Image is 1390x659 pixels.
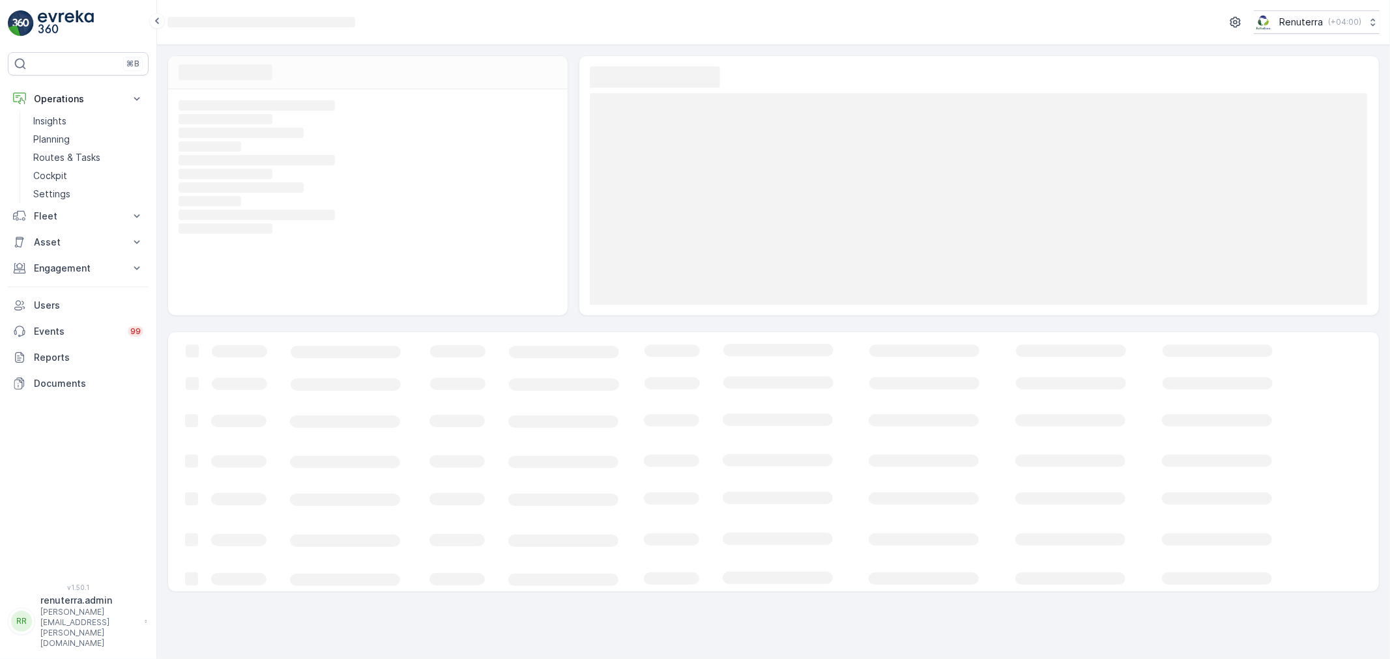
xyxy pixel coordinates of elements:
[33,151,100,164] p: Routes & Tasks
[38,10,94,36] img: logo_light-DOdMpM7g.png
[8,255,149,281] button: Engagement
[28,130,149,148] a: Planning
[1328,17,1361,27] p: ( +04:00 )
[34,92,123,105] p: Operations
[28,112,149,130] a: Insights
[126,59,139,69] p: ⌘B
[34,351,143,364] p: Reports
[8,10,34,36] img: logo
[28,185,149,203] a: Settings
[33,169,67,182] p: Cockpit
[130,326,141,337] p: 99
[33,133,70,146] p: Planning
[40,594,138,607] p: renuterra.admin
[1254,10,1380,34] button: Renuterra(+04:00)
[33,115,66,128] p: Insights
[8,594,149,649] button: RRrenuterra.admin[PERSON_NAME][EMAIL_ADDRESS][PERSON_NAME][DOMAIN_NAME]
[34,210,123,223] p: Fleet
[34,377,143,390] p: Documents
[34,325,120,338] p: Events
[8,583,149,591] span: v 1.50.1
[34,299,143,312] p: Users
[8,229,149,255] button: Asset
[11,611,32,632] div: RR
[8,203,149,229] button: Fleet
[28,148,149,167] a: Routes & Tasks
[1279,16,1323,29] p: Renuterra
[28,167,149,185] a: Cockpit
[34,262,123,275] p: Engagement
[8,86,149,112] button: Operations
[33,188,70,201] p: Settings
[8,318,149,344] a: Events99
[8,344,149,371] a: Reports
[8,371,149,397] a: Documents
[40,607,138,649] p: [PERSON_NAME][EMAIL_ADDRESS][PERSON_NAME][DOMAIN_NAME]
[1254,15,1274,29] img: Screenshot_2024-07-26_at_13.33.01.png
[34,236,123,249] p: Asset
[8,292,149,318] a: Users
